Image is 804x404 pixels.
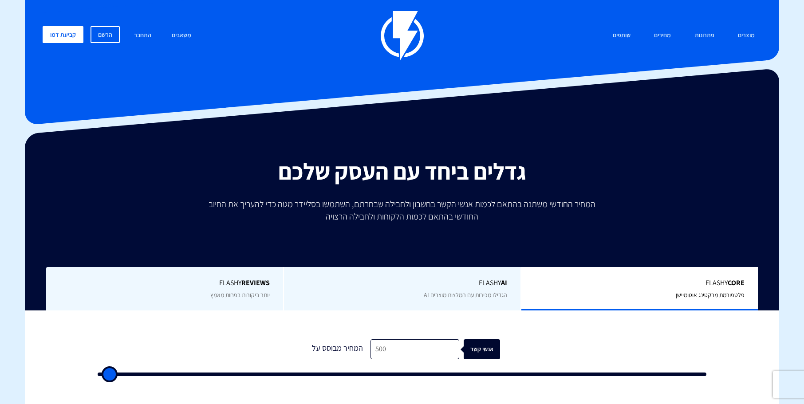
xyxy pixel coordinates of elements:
[43,26,83,43] a: קביעת דמו
[59,278,270,288] span: Flashy
[241,278,270,287] b: REVIEWS
[32,159,772,184] h2: גדלים ביחד עם העסק שלכם
[469,339,506,359] div: אנשי קשר
[297,278,507,288] span: Flashy
[731,26,761,45] a: מוצרים
[127,26,158,45] a: התחבר
[535,278,745,288] span: Flashy
[304,339,370,359] div: המחיר מבוסס על
[647,26,678,45] a: מחירים
[676,291,745,299] span: פלטפורמת מרקטינג אוטומיישן
[606,26,637,45] a: שותפים
[728,278,745,287] b: Core
[688,26,721,45] a: פתרונות
[424,291,507,299] span: הגדילו מכירות עם המלצות מוצרים AI
[202,198,602,223] p: המחיר החודשי משתנה בהתאם לכמות אנשי הקשר בחשבון ולחבילה שבחרתם, השתמשו בסליידר מטה כדי להעריך את ...
[165,26,198,45] a: משאבים
[501,278,507,287] b: AI
[91,26,120,43] a: הרשם
[210,291,270,299] span: יותר ביקורות בפחות מאמץ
